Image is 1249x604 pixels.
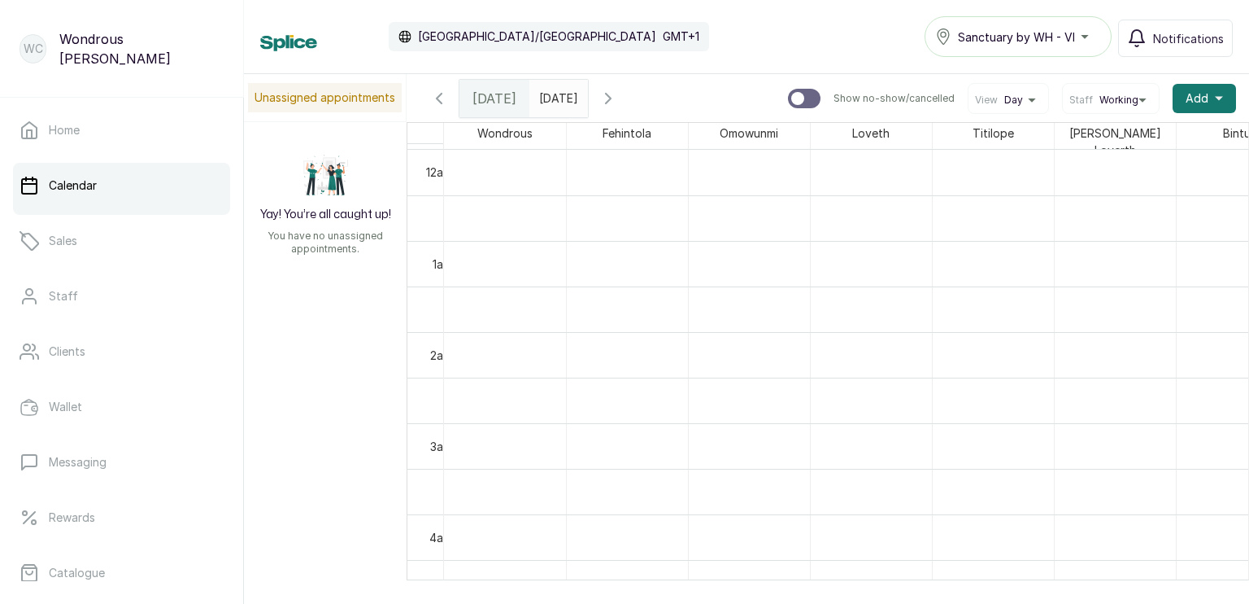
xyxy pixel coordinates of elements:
[24,41,43,57] p: WC
[1153,30,1224,47] span: Notifications
[427,438,455,455] div: 3am
[59,29,224,68] p: Wondrous [PERSON_NAME]
[13,329,230,374] a: Clients
[13,440,230,485] a: Messaging
[49,122,80,138] p: Home
[260,207,391,223] h2: Yay! You’re all caught up!
[13,274,230,319] a: Staff
[716,123,781,143] span: Omowunmi
[49,233,77,249] p: Sales
[1069,94,1093,107] span: Staff
[49,399,82,415] p: Wallet
[459,80,529,117] div: [DATE]
[254,230,397,256] p: You have no unassigned appointments.
[49,565,105,581] p: Catalogue
[472,89,516,108] span: [DATE]
[427,347,455,364] div: 2am
[969,123,1017,143] span: Titilope
[13,107,230,153] a: Home
[248,83,402,112] p: Unassigned appointments
[958,28,1075,46] span: Sanctuary by WH - VI
[49,510,95,526] p: Rewards
[13,163,230,208] a: Calendar
[426,529,455,546] div: 4am
[1173,84,1236,113] button: Add
[13,384,230,430] a: Wallet
[849,123,893,143] span: Loveth
[925,16,1112,57] button: Sanctuary by WH - VI
[1099,94,1138,107] span: Working
[1004,94,1023,107] span: Day
[975,94,998,107] span: View
[13,550,230,596] a: Catalogue
[975,94,1042,107] button: ViewDay
[49,288,78,304] p: Staff
[418,28,656,45] p: [GEOGRAPHIC_DATA]/[GEOGRAPHIC_DATA]
[599,123,655,143] span: Fehintola
[49,344,85,360] p: Clients
[1118,20,1233,57] button: Notifications
[663,28,699,45] p: GMT+1
[1069,94,1152,107] button: StaffWorking
[1186,90,1208,107] span: Add
[474,123,536,143] span: Wondrous
[833,92,955,105] p: Show no-show/cancelled
[49,454,107,471] p: Messaging
[49,177,97,194] p: Calendar
[13,495,230,541] a: Rewards
[423,164,455,181] div: 12am
[13,218,230,264] a: Sales
[1055,123,1176,160] span: [PERSON_NAME] Loverth
[429,256,455,273] div: 1am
